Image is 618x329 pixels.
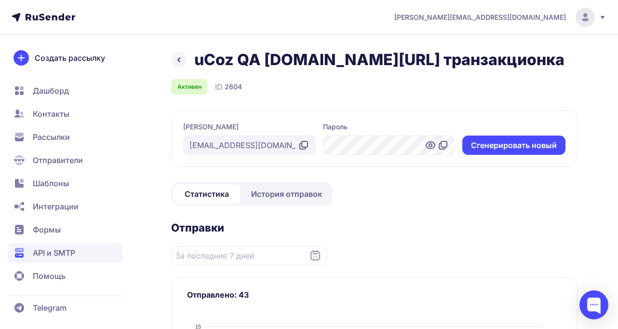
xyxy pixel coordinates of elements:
span: Активен [177,83,202,91]
span: Telegram [33,302,67,314]
h1: uCoz QA [DOMAIN_NAME][URL] транзакционка [194,50,564,69]
span: Статистика [185,188,229,200]
label: Пароль [323,122,348,132]
div: ID [215,81,242,93]
input: Datepicker input [171,246,327,265]
span: Создать рассылку [35,52,105,64]
span: 2604 [225,82,242,92]
span: [PERSON_NAME][EMAIL_ADDRESS][DOMAIN_NAME] [394,13,566,22]
span: Рассылки [33,131,70,143]
a: История отправок [242,184,331,204]
span: Дашборд [33,85,69,96]
span: Интеграции [33,201,79,212]
span: История отправок [251,188,322,200]
span: Формы [33,224,61,235]
h3: Отправлено: 43 [187,289,562,301]
span: Помощь [33,270,66,282]
span: API и SMTP [33,247,75,259]
span: Отправители [33,154,83,166]
a: Статистика [173,184,241,204]
a: Telegram [8,298,122,317]
button: Cгенерировать новый [462,136,565,155]
span: Шаблоны [33,178,69,189]
label: [PERSON_NAME] [183,122,239,132]
span: Контакты [33,108,69,120]
h2: Отправки [171,221,578,234]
